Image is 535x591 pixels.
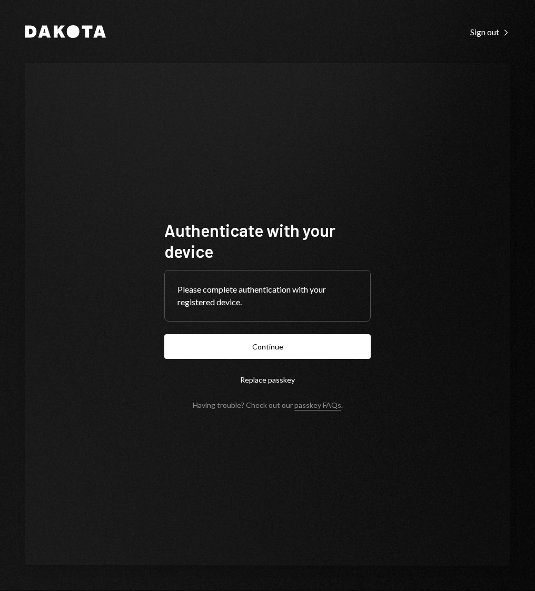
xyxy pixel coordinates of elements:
div: Please complete authentication with your registered device. [177,283,358,308]
button: Replace passkey [164,367,371,392]
div: Sign out [470,27,510,37]
h1: Authenticate with your device [164,219,371,262]
div: Having trouble? Check out our . [193,400,343,409]
a: Sign out [470,26,510,37]
button: Continue [164,334,371,359]
a: passkey FAQs [294,400,341,410]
